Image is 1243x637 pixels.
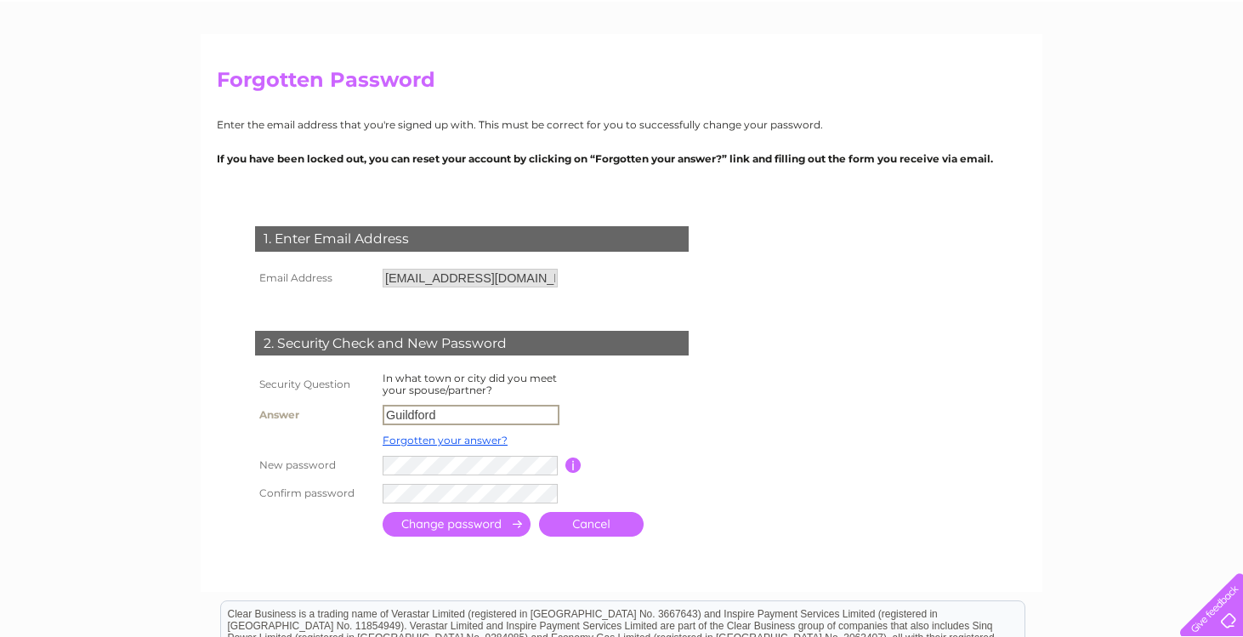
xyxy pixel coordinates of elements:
[251,401,378,429] th: Answer
[221,9,1024,82] div: Clear Business is a trading name of Verastar Limited (registered in [GEOGRAPHIC_DATA] No. 3667643...
[251,480,378,508] th: Confirm password
[383,512,531,537] input: Submit
[1156,72,1181,85] a: Blog
[217,151,1026,167] p: If you have been locked out, you can reset your account by clicking on “Forgotten your answer?” l...
[1095,72,1146,85] a: Telecoms
[1005,72,1037,85] a: Water
[922,9,1040,30] a: 0333 014 3131
[251,368,378,401] th: Security Question
[255,331,689,356] div: 2. Security Check and New Password
[43,44,130,96] img: logo.png
[1191,72,1233,85] a: Contact
[383,434,508,446] a: Forgotten your answer?
[255,226,689,252] div: 1. Enter Email Address
[565,458,582,473] input: Information
[1047,72,1085,85] a: Energy
[251,264,378,292] th: Email Address
[217,68,1026,100] h2: Forgotten Password
[251,452,378,480] th: New password
[539,512,644,537] a: Cancel
[217,117,1026,133] p: Enter the email address that you're signed up with. This must be correct for you to successfully ...
[383,372,557,396] label: In what town or city did you meet your spouse/partner?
